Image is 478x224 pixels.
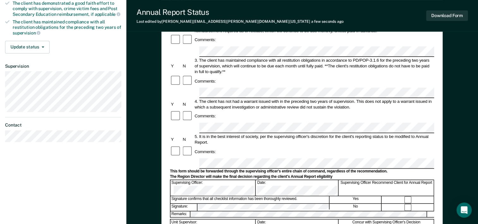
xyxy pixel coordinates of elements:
div: Date: [256,180,338,196]
div: Comments: [194,113,217,119]
div: The client has maintained compliance with all restitution obligations for the preceding two years of [13,19,121,35]
div: Last edited by [PERSON_NAME][EMAIL_ADDRESS][PERSON_NAME][DOMAIN_NAME][US_STATE] [136,19,344,24]
dt: Contact [5,122,121,128]
div: This form should be forwarded through the supervising officer's entire chain of command, regardle... [170,169,434,174]
div: N [182,101,194,107]
button: Download Form [426,10,468,21]
div: Open Intercom Messenger [457,202,472,218]
button: Update status [5,41,50,53]
div: Remarks: [171,211,191,217]
span: applicable [95,12,120,17]
div: Supervising Officer Recommend Client for Annual Report [339,180,434,196]
div: N [182,137,194,142]
div: 4. The client has not had a warrant issued with in the preceding two years of supervision. This d... [194,98,434,110]
div: Comments: [194,78,217,84]
div: No [330,204,382,211]
div: 5. It is in the best interest of society, per the supervising officer's discretion for the client... [194,134,434,145]
div: The Region Director will make the final decision regarding the client's Annual Report eligibility [170,174,434,179]
div: Y [170,137,182,142]
div: Y [170,101,182,107]
div: Annual Report Status [136,8,344,17]
div: The client has demonstrated a good faith effort to comply with supervision, crime victim fees and... [13,1,121,17]
div: Signature confirms that all checklist information has been thoroughly reviewed. [171,196,330,203]
div: Comments: [194,37,217,43]
div: Yes [330,196,382,203]
div: Y [170,63,182,69]
dt: Supervision [5,64,121,69]
div: Supervising Officer: [171,180,256,196]
div: Comments: [194,149,217,154]
span: a few seconds ago [311,19,344,24]
div: N [182,63,194,69]
div: 3. The client has maintained compliance with all restitution obligations in accordance to PD/POP-... [194,57,434,74]
span: supervision [13,30,40,35]
div: Signature: [171,204,197,211]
